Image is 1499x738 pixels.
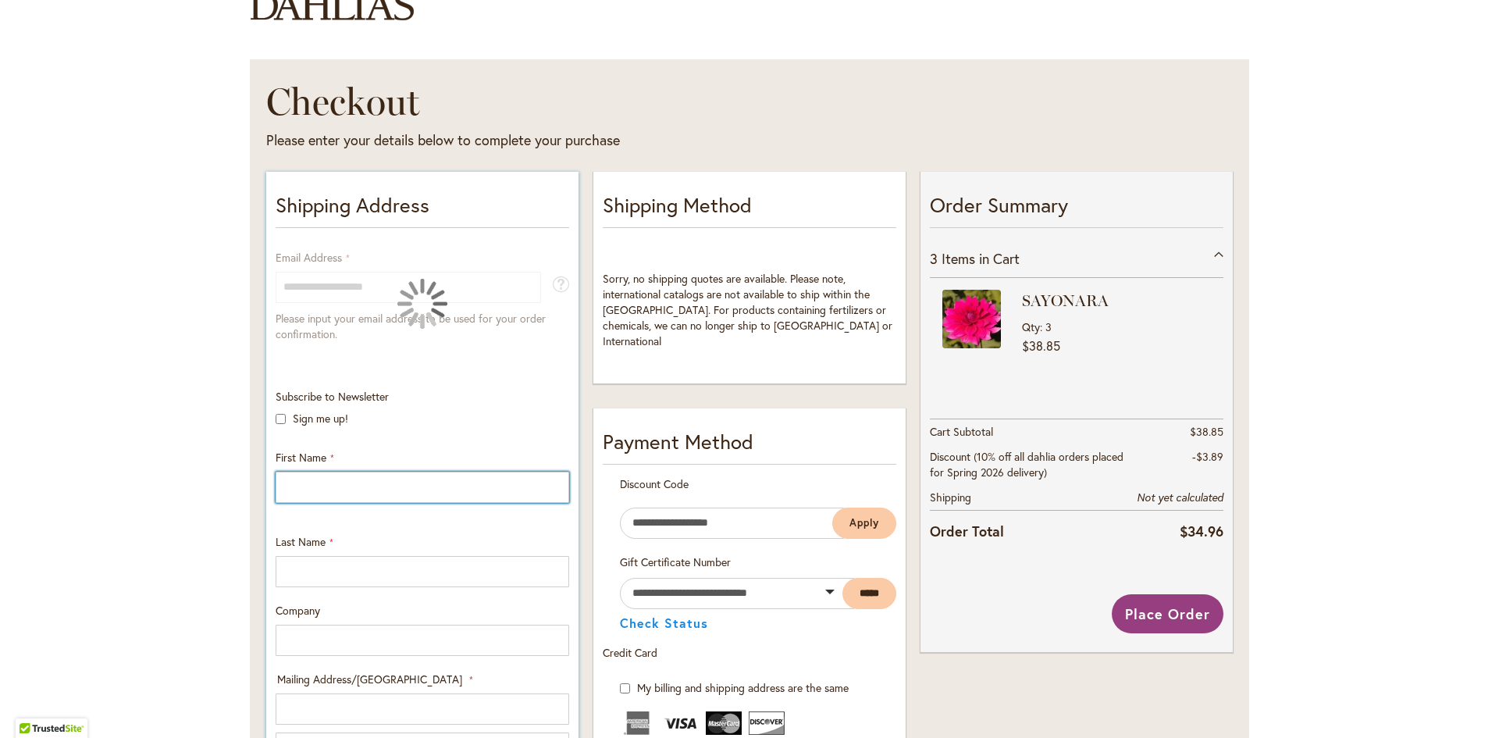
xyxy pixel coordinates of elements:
[1137,490,1223,504] span: Not yet calculated
[603,271,892,348] span: Sorry, no shipping quotes are available. Please note, international catalogs are not available to...
[276,603,320,618] span: Company
[930,191,1223,228] p: Order Summary
[1125,604,1210,623] span: Place Order
[1045,319,1052,334] span: 3
[276,534,326,549] span: Last Name
[276,191,569,228] p: Shipping Address
[1022,337,1060,354] span: $38.85
[603,645,657,660] span: Credit Card
[706,711,742,735] img: MasterCard
[849,516,879,529] span: Apply
[1192,449,1223,464] span: -$3.89
[620,476,689,491] span: Discount Code
[1190,424,1223,439] span: $38.85
[749,711,785,735] img: Discover
[930,419,1126,444] th: Cart Subtotal
[930,519,1004,542] strong: Order Total
[942,290,1001,348] img: SAYONARA
[1112,594,1223,633] button: Place Order
[832,508,896,539] button: Apply
[930,249,938,268] span: 3
[266,78,952,125] h1: Checkout
[266,130,952,151] div: Please enter your details below to complete your purchase
[276,450,326,465] span: First Name
[1022,319,1040,334] span: Qty
[942,249,1020,268] span: Items in Cart
[397,279,447,329] img: Loading...
[620,554,731,569] span: Gift Certificate Number
[276,389,389,404] span: Subscribe to Newsletter
[277,672,462,686] span: Mailing Address/[GEOGRAPHIC_DATA]
[930,490,971,504] span: Shipping
[930,449,1123,480] span: Discount (10% off all dahlia orders placed for Spring 2026 delivery)
[663,711,699,735] img: Visa
[603,191,896,228] p: Shipping Method
[637,680,849,695] span: My billing and shipping address are the same
[1022,290,1208,312] strong: SAYONARA
[603,427,896,465] div: Payment Method
[293,411,348,426] label: Sign me up!
[12,683,55,726] iframe: Launch Accessibility Center
[620,711,656,735] img: American Express
[1180,522,1223,540] span: $34.96
[620,617,708,629] button: Check Status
